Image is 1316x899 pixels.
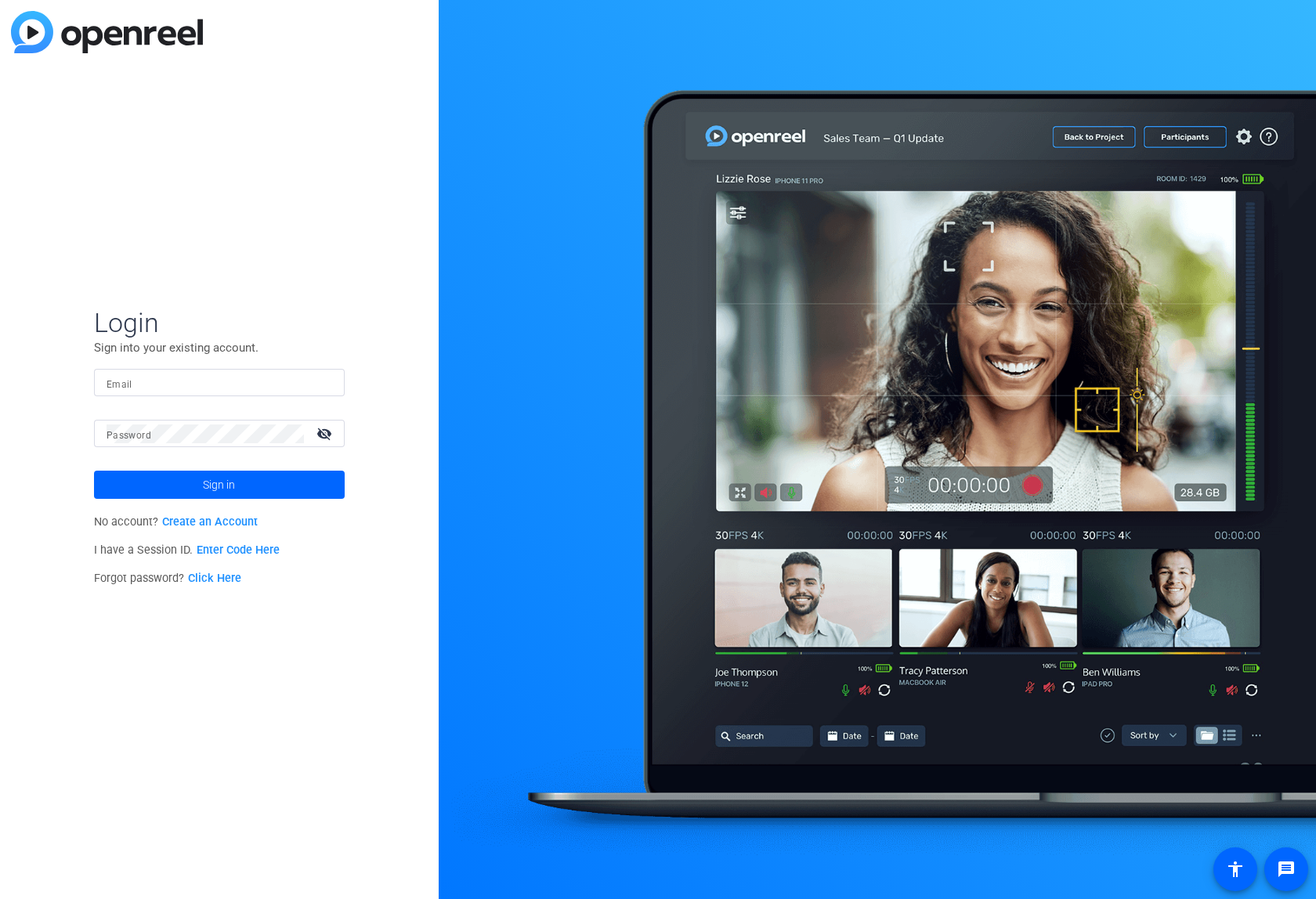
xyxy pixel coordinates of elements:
[107,374,332,392] input: Enter Email Address
[94,515,258,529] span: No account?
[1226,860,1245,879] mat-icon: accessibility
[197,543,280,557] a: Enter Code Here
[107,379,132,390] mat-label: Email
[11,11,203,53] img: blue-gradient.svg
[1277,860,1296,879] mat-icon: message
[188,572,241,585] a: Click Here
[94,471,345,499] button: Sign in
[94,339,345,356] p: Sign into your existing account.
[203,465,235,504] span: Sign in
[94,543,280,557] span: I have a Session ID.
[107,430,151,441] mat-label: Password
[94,306,345,339] span: Login
[162,515,258,529] a: Create an Account
[94,572,241,585] span: Forgot password?
[307,422,345,445] mat-icon: visibility_off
